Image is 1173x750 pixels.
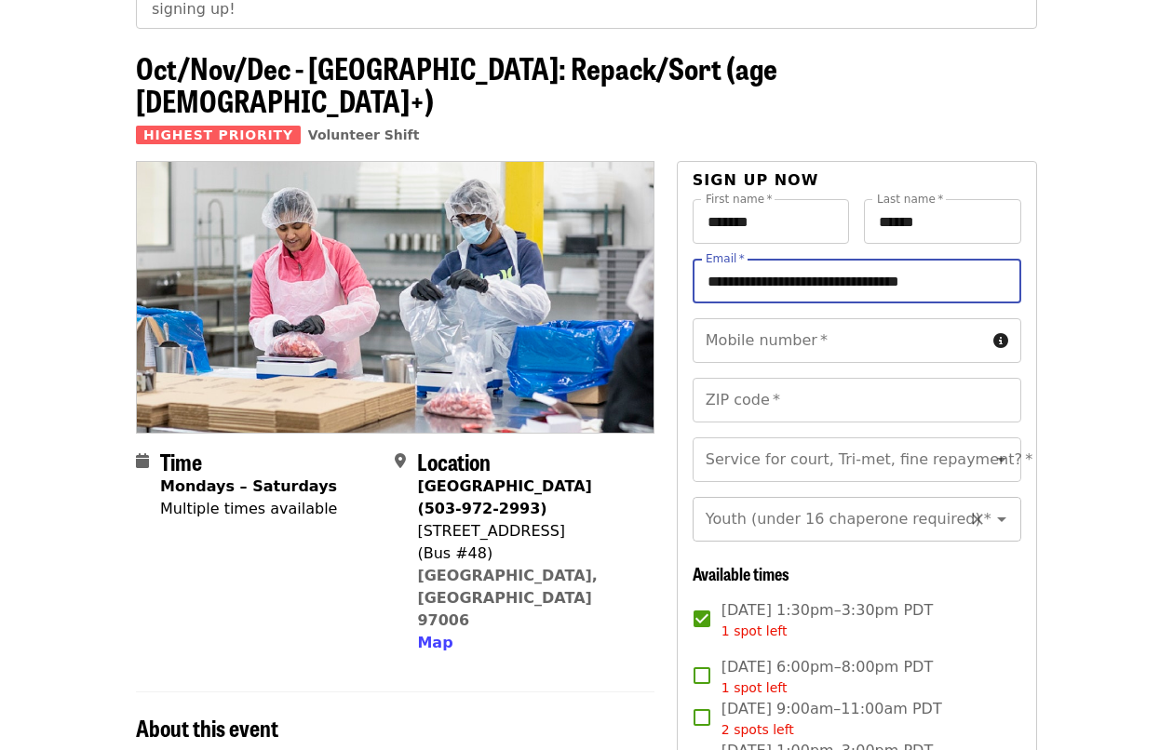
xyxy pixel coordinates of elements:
img: Oct/Nov/Dec - Beaverton: Repack/Sort (age 10+) organized by Oregon Food Bank [137,162,654,432]
span: 1 spot left [721,680,788,695]
span: 1 spot left [721,623,788,638]
span: [DATE] 6:00pm–8:00pm PDT [721,656,933,698]
span: Available times [693,561,789,585]
span: About this event [136,711,278,743]
button: Open [989,506,1015,532]
div: Multiple times available [160,498,337,520]
div: [STREET_ADDRESS] [417,520,639,542]
button: Clear [964,506,991,532]
input: ZIP code [693,378,1021,422]
input: Mobile number [693,318,986,363]
span: Oct/Nov/Dec - [GEOGRAPHIC_DATA]: Repack/Sort (age [DEMOGRAPHIC_DATA]+) [136,46,777,122]
span: Map [417,634,452,651]
i: map-marker-alt icon [395,452,406,470]
label: Email [706,253,745,264]
span: [DATE] 9:00am–11:00am PDT [721,698,942,740]
input: Last name [864,199,1021,244]
label: Last name [877,194,943,205]
input: First name [693,199,850,244]
a: [GEOGRAPHIC_DATA], [GEOGRAPHIC_DATA] 97006 [417,567,598,629]
span: Sign up now [693,171,819,189]
span: Location [417,445,491,477]
button: Open [989,447,1015,473]
div: (Bus #48) [417,542,639,565]
label: First name [706,194,773,205]
i: calendar icon [136,452,149,470]
strong: [GEOGRAPHIC_DATA] (503-972-2993) [417,477,591,517]
button: Map [417,632,452,654]
i: circle-info icon [993,332,1008,350]
span: Highest Priority [136,126,301,144]
span: 2 spots left [721,722,794,737]
span: Time [160,445,202,477]
input: Email [693,259,1021,303]
strong: Mondays – Saturdays [160,477,337,495]
a: Volunteer Shift [308,127,420,142]
span: [DATE] 1:30pm–3:30pm PDT [721,599,933,641]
